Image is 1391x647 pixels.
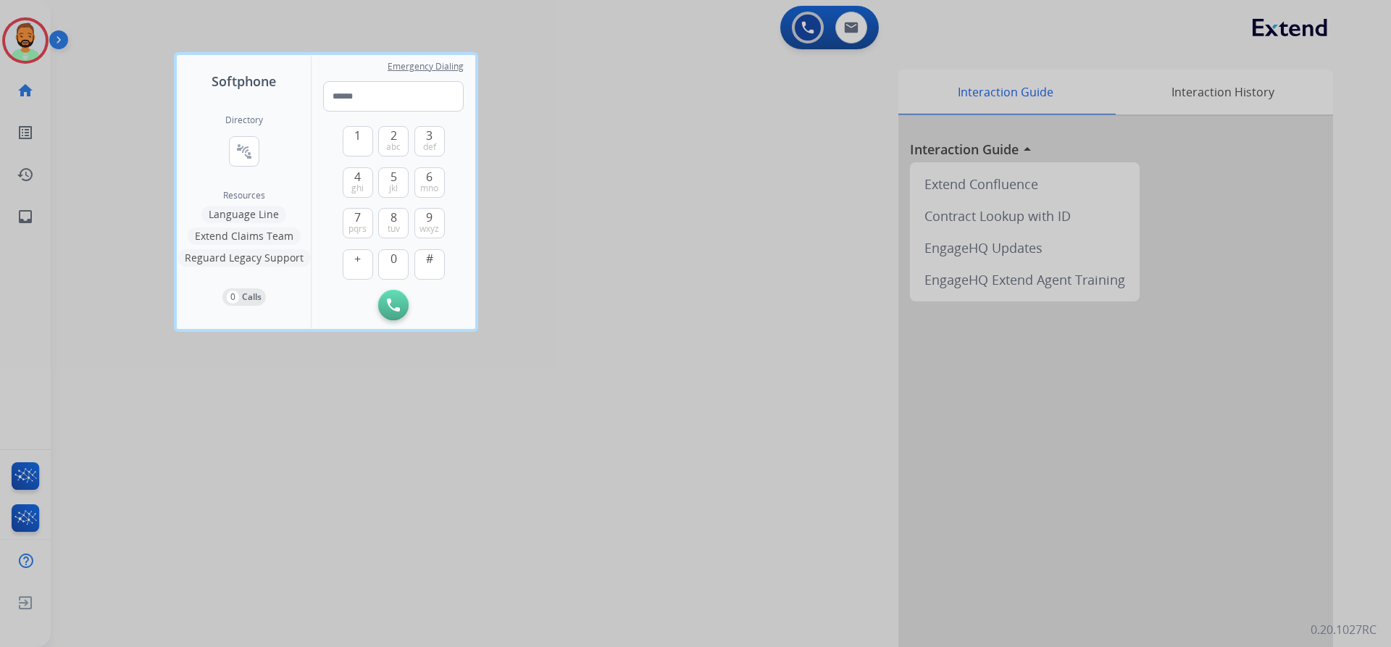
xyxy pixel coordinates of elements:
[242,291,262,304] p: Calls
[378,249,409,280] button: 0
[343,167,373,198] button: 4ghi
[419,223,439,235] span: wxyz
[343,126,373,156] button: 1
[343,249,373,280] button: +
[1311,621,1377,638] p: 0.20.1027RC
[378,126,409,156] button: 2abc
[235,143,253,160] mat-icon: connect_without_contact
[388,223,400,235] span: tuv
[343,208,373,238] button: 7pqrs
[177,249,311,267] button: Reguard Legacy Support
[388,61,464,72] span: Emergency Dialing
[414,126,445,156] button: 3def
[414,249,445,280] button: #
[354,168,361,185] span: 4
[390,127,397,144] span: 2
[390,168,397,185] span: 5
[222,288,266,306] button: 0Calls
[378,167,409,198] button: 5jkl
[426,168,433,185] span: 6
[348,223,367,235] span: pqrs
[201,206,286,223] button: Language Line
[414,208,445,238] button: 9wxyz
[386,141,401,153] span: abc
[354,250,361,267] span: +
[223,190,265,201] span: Resources
[426,127,433,144] span: 3
[414,167,445,198] button: 6mno
[351,183,364,194] span: ghi
[354,127,361,144] span: 1
[387,299,400,312] img: call-button
[423,141,436,153] span: def
[426,209,433,226] span: 9
[227,291,239,304] p: 0
[378,208,409,238] button: 8tuv
[426,250,433,267] span: #
[212,71,276,91] span: Softphone
[225,114,263,126] h2: Directory
[354,209,361,226] span: 7
[389,183,398,194] span: jkl
[390,209,397,226] span: 8
[390,250,397,267] span: 0
[188,228,301,245] button: Extend Claims Team
[420,183,438,194] span: mno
